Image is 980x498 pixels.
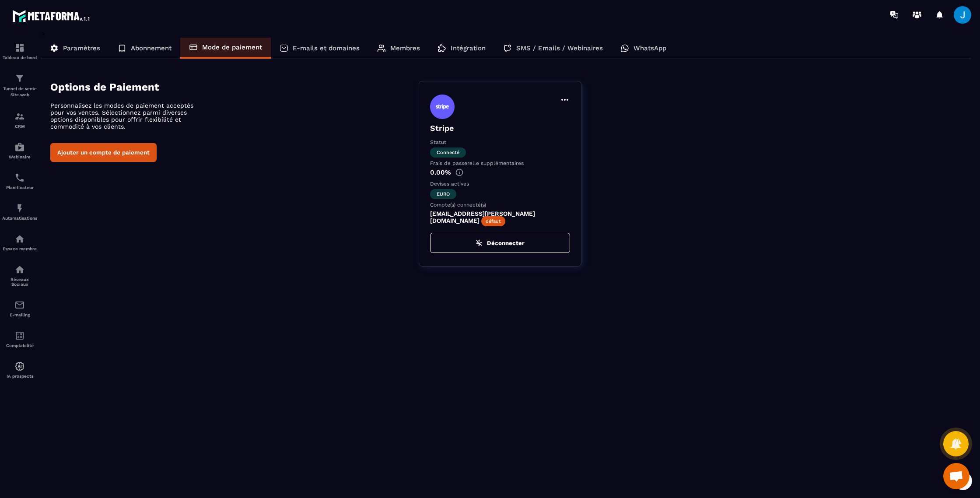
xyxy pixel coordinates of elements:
[2,258,37,293] a: social-networksocial-networkRéseaux Sociaux
[12,8,91,24] img: logo
[50,102,203,130] p: Personnalisez les modes de paiement acceptés pour vos ventes. Sélectionnez parmi diverses options...
[2,105,37,135] a: formationformationCRM
[14,142,25,152] img: automations
[476,239,483,246] img: zap-off.84e09383.svg
[14,203,25,214] img: automations
[430,168,570,176] p: 0.00%
[430,202,570,208] p: Compte(s) connecté(s)
[451,44,486,52] p: Intégration
[131,44,171,52] p: Abonnement
[2,36,37,67] a: formationformationTableau de bord
[14,300,25,310] img: email
[2,293,37,324] a: emailemailE-mailing
[14,111,25,122] img: formation
[2,55,37,60] p: Tableau de bord
[50,143,157,162] button: Ajouter un compte de paiement
[14,234,25,244] img: automations
[2,166,37,196] a: schedulerschedulerPlanificateur
[2,246,37,251] p: Espace membre
[2,135,37,166] a: automationsautomationsWebinaire
[2,67,37,105] a: formationformationTunnel de vente Site web
[2,343,37,348] p: Comptabilité
[14,264,25,275] img: social-network
[390,44,420,52] p: Membres
[63,44,100,52] p: Paramètres
[430,95,455,119] img: stripe.9bed737a.svg
[455,168,463,176] img: info-gr.5499bf25.svg
[14,42,25,53] img: formation
[2,374,37,379] p: IA prospects
[430,139,570,145] p: Statut
[430,189,456,199] span: euro
[481,216,505,226] span: défaut
[430,181,570,187] p: Devises actives
[2,216,37,221] p: Automatisations
[2,185,37,190] p: Planificateur
[430,233,570,253] button: Déconnecter
[2,324,37,354] a: accountantaccountantComptabilité
[430,210,570,224] p: [EMAIL_ADDRESS][PERSON_NAME][DOMAIN_NAME]
[14,73,25,84] img: formation
[14,172,25,183] img: scheduler
[633,44,666,52] p: WhatsApp
[2,277,37,287] p: Réseaux Sociaux
[516,44,603,52] p: SMS / Emails / Webinaires
[202,43,262,51] p: Mode de paiement
[2,227,37,258] a: automationsautomationsEspace membre
[41,29,971,280] div: >
[14,330,25,341] img: accountant
[293,44,360,52] p: E-mails et domaines
[2,86,37,98] p: Tunnel de vente Site web
[430,147,466,158] span: Connecté
[14,361,25,372] img: automations
[2,312,37,317] p: E-mailing
[430,160,570,166] p: Frais de passerelle supplémentaires
[2,154,37,159] p: Webinaire
[2,124,37,129] p: CRM
[50,81,419,93] h4: Options de Paiement
[943,463,969,489] div: Ouvrir le chat
[430,123,570,133] p: Stripe
[2,196,37,227] a: automationsautomationsAutomatisations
